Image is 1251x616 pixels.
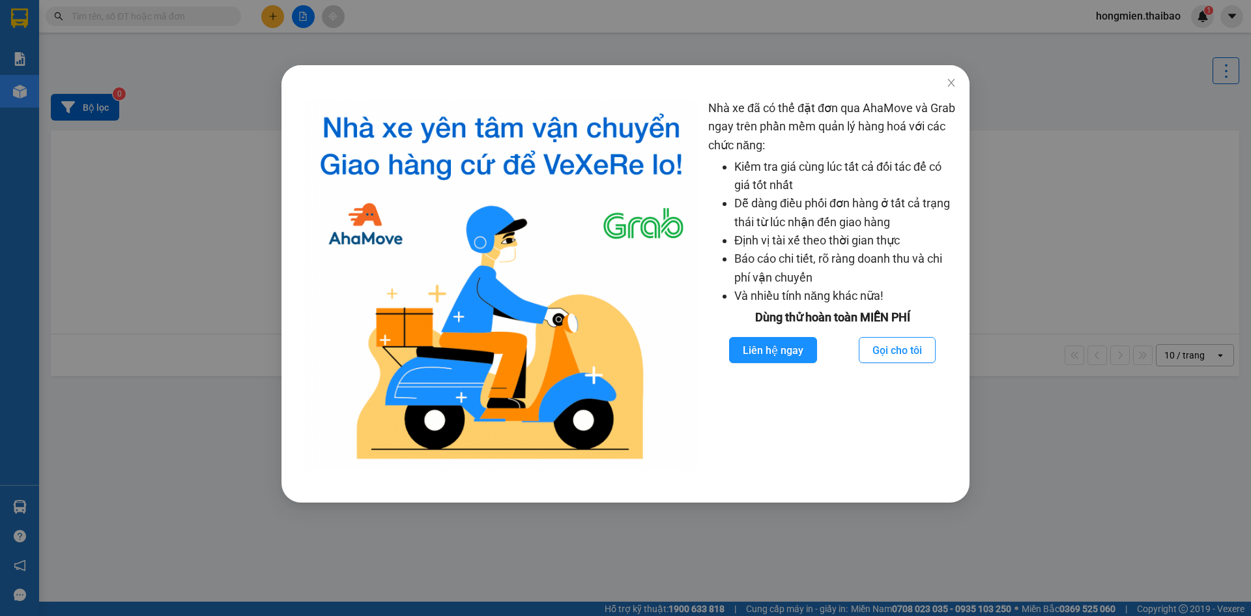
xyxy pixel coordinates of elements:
[734,231,956,250] li: Định vị tài xế theo thời gian thực
[859,337,936,363] button: Gọi cho tôi
[933,65,970,102] button: Close
[872,342,922,359] span: Gọi cho tôi
[729,337,817,363] button: Liên hệ ngay
[708,99,956,470] div: Nhà xe đã có thể đặt đơn qua AhaMove và Grab ngay trên phần mềm quản lý hàng hoá với các chức năng:
[734,287,956,305] li: Và nhiều tính năng khác nữa!
[734,250,956,287] li: Báo cáo chi tiết, rõ ràng doanh thu và chi phí vận chuyển
[743,342,803,359] span: Liên hệ ngay
[734,158,956,195] li: Kiểm tra giá cùng lúc tất cả đối tác để có giá tốt nhất
[946,78,956,88] span: close
[734,194,956,231] li: Dễ dàng điều phối đơn hàng ở tất cả trạng thái từ lúc nhận đến giao hàng
[305,99,698,470] img: logo
[708,308,956,327] div: Dùng thử hoàn toàn MIỄN PHÍ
